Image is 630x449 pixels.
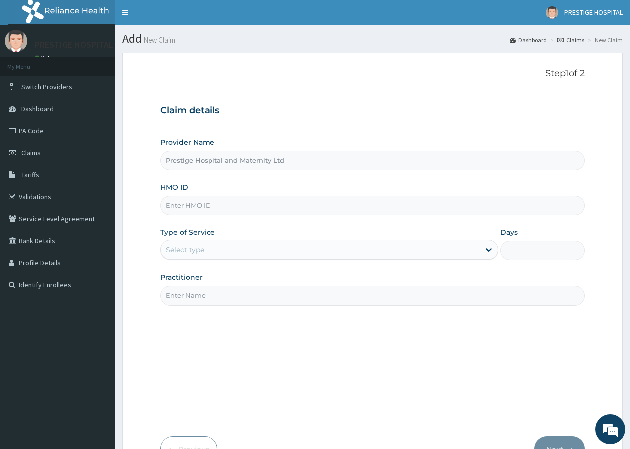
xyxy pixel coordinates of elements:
[564,8,623,17] span: PRESTIGE HOSPITAL
[21,104,54,113] span: Dashboard
[557,36,584,44] a: Claims
[35,40,113,49] p: PRESTIGE HOSPITAL
[510,36,547,44] a: Dashboard
[585,36,623,44] li: New Claim
[21,82,72,91] span: Switch Providers
[122,32,623,45] h1: Add
[5,30,27,52] img: User Image
[21,148,41,157] span: Claims
[500,227,518,237] label: Days
[142,36,175,44] small: New Claim
[21,170,39,179] span: Tariffs
[160,286,585,305] input: Enter Name
[160,182,188,192] label: HMO ID
[35,54,59,61] a: Online
[160,272,203,282] label: Practitioner
[160,196,585,215] input: Enter HMO ID
[160,137,214,147] label: Provider Name
[160,68,585,79] p: Step 1 of 2
[160,227,215,237] label: Type of Service
[160,105,585,116] h3: Claim details
[166,245,204,255] div: Select type
[546,6,558,19] img: User Image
